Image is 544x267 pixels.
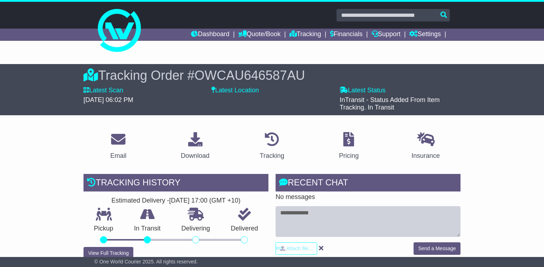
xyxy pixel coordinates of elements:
a: Dashboard [191,29,229,41]
p: In Transit [124,225,171,233]
a: Pricing [334,130,363,163]
a: Download [176,130,214,163]
div: Insurance [411,151,440,161]
div: Pricing [339,151,359,161]
div: Estimated Delivery - [83,197,268,205]
a: Email [106,130,131,163]
div: Download [181,151,210,161]
div: RECENT CHAT [276,174,461,193]
p: Delivered [220,225,268,233]
p: No messages [276,193,461,201]
a: Quote/Book [238,29,281,41]
span: OWCAU646587AU [195,68,305,83]
label: Latest Status [340,87,386,94]
div: Tracking history [83,174,268,193]
a: Financials [330,29,363,41]
button: View Full Tracking [83,247,133,259]
button: Send a Message [414,242,461,255]
p: Delivering [171,225,220,233]
label: Latest Location [211,87,259,94]
a: Support [372,29,401,41]
span: InTransit - Status Added From Item Tracking. In Transit [340,96,440,111]
a: Insurance [407,130,444,163]
div: Tracking [260,151,284,161]
div: [DATE] 17:00 (GMT +10) [169,197,240,205]
div: Email [110,151,127,161]
label: Latest Scan [83,87,123,94]
a: Settings [409,29,441,41]
span: © One World Courier 2025. All rights reserved. [94,259,198,264]
a: Tracking [255,130,289,163]
p: Pickup [83,225,124,233]
span: [DATE] 06:02 PM [83,96,133,103]
div: Tracking Order # [83,68,461,83]
a: Tracking [290,29,321,41]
